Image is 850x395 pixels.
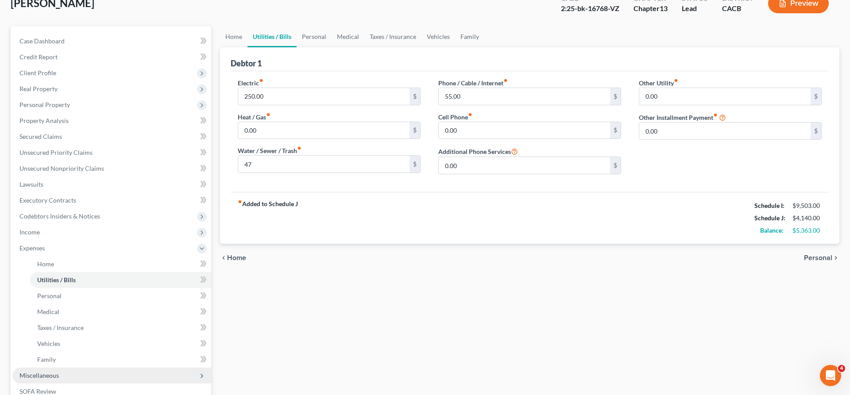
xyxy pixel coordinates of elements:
[639,88,811,105] input: --
[19,165,104,172] span: Unsecured Nonpriority Claims
[238,112,270,122] label: Heat / Gas
[19,212,100,220] span: Codebtors Insiders & Notices
[30,256,211,272] a: Home
[660,4,668,12] span: 13
[37,276,76,284] span: Utilities / Bills
[19,387,56,395] span: SOFA Review
[12,113,211,129] a: Property Analysis
[12,145,211,161] a: Unsecured Priority Claims
[12,176,211,192] a: Lawsuits
[634,4,668,14] div: Chapter
[37,260,54,268] span: Home
[30,336,211,352] a: Vehicles
[364,26,421,47] a: Taxes / Insurance
[19,228,40,236] span: Income
[37,308,59,315] span: Medical
[238,122,410,139] input: --
[820,365,841,386] iframe: Intercom live chat
[792,226,822,235] div: $5,363.00
[468,112,472,117] i: fiber_manual_record
[792,214,822,222] div: $4,140.00
[238,88,410,105] input: --
[410,122,420,139] div: $
[238,199,242,204] i: fiber_manual_record
[220,254,246,261] button: chevron_left Home
[37,356,56,363] span: Family
[297,146,301,150] i: fiber_manual_record
[792,201,822,210] div: $9,503.00
[19,180,43,188] span: Lawsuits
[713,113,718,117] i: fiber_manual_record
[410,156,420,173] div: $
[12,161,211,176] a: Unsecured Nonpriority Claims
[19,149,93,156] span: Unsecured Priority Claims
[30,352,211,368] a: Family
[332,26,364,47] a: Medical
[503,78,508,83] i: fiber_manual_record
[12,192,211,208] a: Executory Contracts
[37,292,62,299] span: Personal
[12,49,211,65] a: Credit Report
[247,26,297,47] a: Utilities / Bills
[639,123,811,139] input: --
[227,254,246,261] span: Home
[19,372,59,379] span: Miscellaneous
[266,112,270,117] i: fiber_manual_record
[610,157,621,174] div: $
[12,129,211,145] a: Secured Claims
[30,320,211,336] a: Taxes / Insurance
[19,117,69,124] span: Property Analysis
[439,157,610,174] input: --
[220,254,227,261] i: chevron_left
[410,88,420,105] div: $
[19,244,45,252] span: Expenses
[832,254,839,261] i: chevron_right
[259,78,263,83] i: fiber_manual_record
[438,78,508,88] label: Phone / Cable / Internet
[682,4,708,14] div: Lead
[610,122,621,139] div: $
[561,4,619,14] div: 2:25-bk-16768-VZ
[838,365,845,372] span: 4
[610,88,621,105] div: $
[639,78,678,88] label: Other Utility
[760,226,784,234] strong: Balance:
[12,33,211,49] a: Case Dashboard
[297,26,332,47] a: Personal
[19,85,58,92] span: Real Property
[754,202,784,209] strong: Schedule I:
[439,88,610,105] input: --
[238,146,301,155] label: Water / Sewer / Trash
[238,199,298,237] strong: Added to Schedule J
[439,122,610,139] input: --
[811,88,821,105] div: $
[238,78,263,88] label: Electric
[421,26,455,47] a: Vehicles
[804,254,832,261] span: Personal
[455,26,484,47] a: Family
[19,53,58,61] span: Credit Report
[19,101,70,108] span: Personal Property
[19,196,76,204] span: Executory Contracts
[438,146,518,157] label: Additional Phone Services
[639,113,718,122] label: Other Installment Payment
[19,69,56,77] span: Client Profile
[30,272,211,288] a: Utilities / Bills
[19,133,62,140] span: Secured Claims
[30,304,211,320] a: Medical
[238,156,410,173] input: --
[37,340,60,347] span: Vehicles
[30,288,211,304] a: Personal
[19,37,65,45] span: Case Dashboard
[231,58,262,69] div: Debtor 1
[37,324,84,331] span: Taxes / Insurance
[811,123,821,139] div: $
[722,4,754,14] div: CACB
[754,214,785,222] strong: Schedule J:
[804,254,839,261] button: Personal chevron_right
[220,26,247,47] a: Home
[674,78,678,83] i: fiber_manual_record
[438,112,472,122] label: Cell Phone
